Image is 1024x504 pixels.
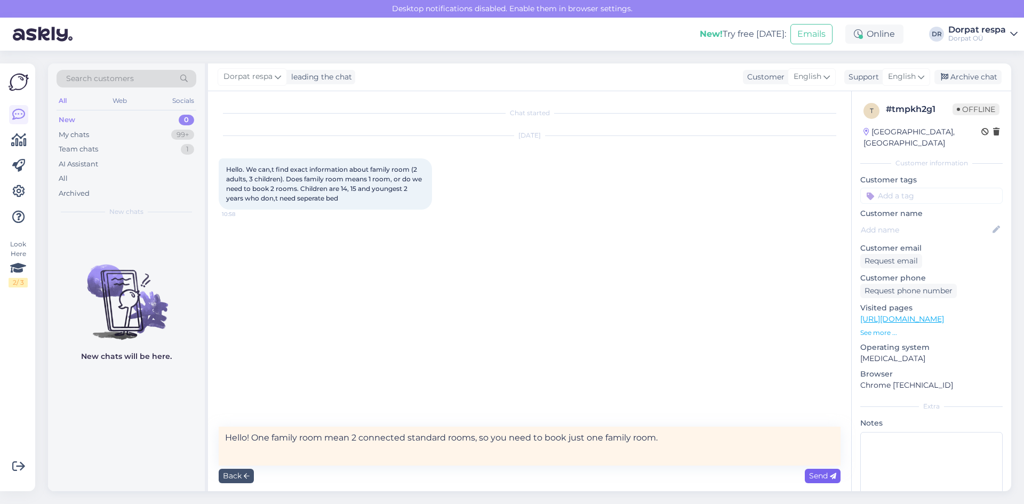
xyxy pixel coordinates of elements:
div: [GEOGRAPHIC_DATA], [GEOGRAPHIC_DATA] [863,126,981,149]
p: Customer name [860,208,1003,219]
p: New chats will be here. [81,351,172,362]
span: Send [809,471,836,481]
div: Chat started [219,108,841,118]
span: 10:58 [222,210,262,218]
div: Look Here [9,239,28,287]
span: Search customers [66,73,134,84]
div: Back [219,469,254,483]
span: New chats [109,207,143,217]
div: leading the chat [287,71,352,83]
div: Socials [170,94,196,108]
input: Add name [861,224,990,236]
div: Try free [DATE]: [700,28,786,41]
div: Archived [59,188,90,199]
div: 99+ [171,130,194,140]
p: Customer phone [860,273,1003,284]
div: DR [929,27,944,42]
div: Web [110,94,129,108]
p: Notes [860,418,1003,429]
button: Emails [790,24,833,44]
b: New! [700,29,723,39]
p: Chrome [TECHNICAL_ID] [860,380,1003,391]
p: Customer tags [860,174,1003,186]
span: t [870,107,874,115]
div: Extra [860,402,1003,411]
div: Archive chat [934,70,1002,84]
div: 0 [179,115,194,125]
p: See more ... [860,328,1003,338]
textarea: Hello! One family room mean 2 connected standard rooms, so you need to book just one family room. [219,427,841,466]
span: English [888,71,916,83]
input: Add a tag [860,188,1003,204]
div: All [57,94,69,108]
p: Customer email [860,243,1003,254]
div: Support [844,71,879,83]
div: Online [845,25,903,44]
div: My chats [59,130,89,140]
div: Dorpat respa [948,26,1006,34]
span: Dorpat respa [223,71,273,83]
span: Hello. We can,t find exact information about family room (2 adults, 3 children). Does family room... [226,165,423,202]
div: Request phone number [860,284,957,298]
a: [URL][DOMAIN_NAME] [860,314,944,324]
div: New [59,115,75,125]
div: [DATE] [219,131,841,140]
div: Team chats [59,144,98,155]
span: Offline [953,103,999,115]
p: Browser [860,369,1003,380]
div: Customer [743,71,785,83]
div: Dorpat OÜ [948,34,1006,43]
p: Visited pages [860,302,1003,314]
div: 1 [181,144,194,155]
div: # tmpkh2g1 [886,103,953,116]
a: Dorpat respaDorpat OÜ [948,26,1018,43]
div: AI Assistant [59,159,98,170]
div: Customer information [860,158,1003,168]
p: [MEDICAL_DATA] [860,353,1003,364]
p: Operating system [860,342,1003,353]
img: No chats [48,245,205,341]
div: 2 / 3 [9,278,28,287]
div: Request email [860,254,922,268]
img: Askly Logo [9,72,29,92]
div: All [59,173,68,184]
span: English [794,71,821,83]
